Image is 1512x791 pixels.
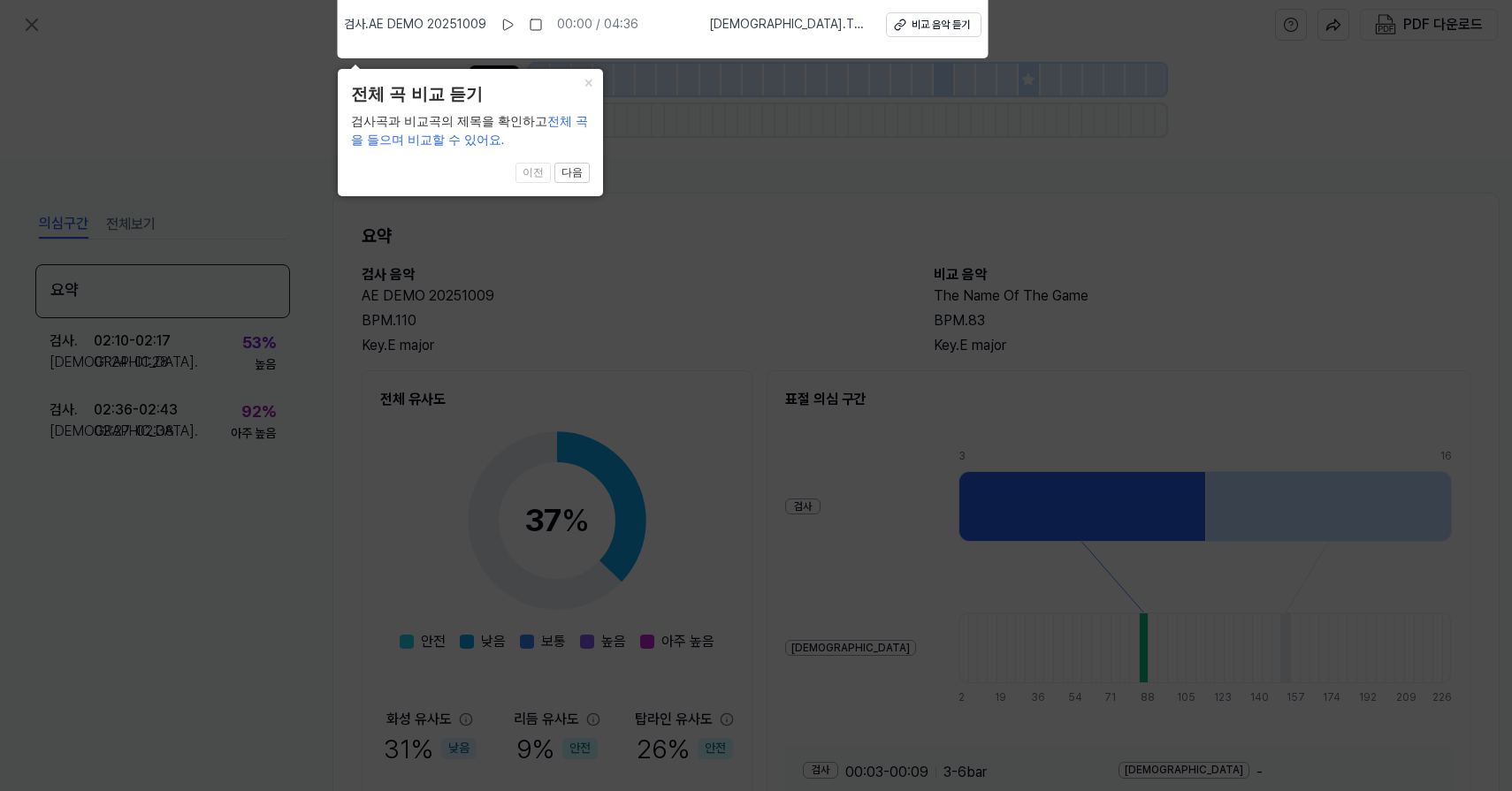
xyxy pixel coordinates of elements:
[351,114,588,147] span: 전체 곡을 들으며 비교할 수 있어요.
[912,18,970,33] div: 비교 음악 듣기
[575,69,603,94] button: Close
[351,82,590,108] header: 전체 곡 비교 듣기
[351,112,590,149] div: 검사곡과 비교곡의 제목을 확인하고
[344,16,486,34] span: 검사 . AE DEMO 20251009
[886,12,981,37] button: 비교 음악 듣기
[557,16,638,34] div: 00:00 / 04:36
[709,16,865,34] span: [DEMOGRAPHIC_DATA] . The Name Of The Game
[554,163,590,184] button: 다음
